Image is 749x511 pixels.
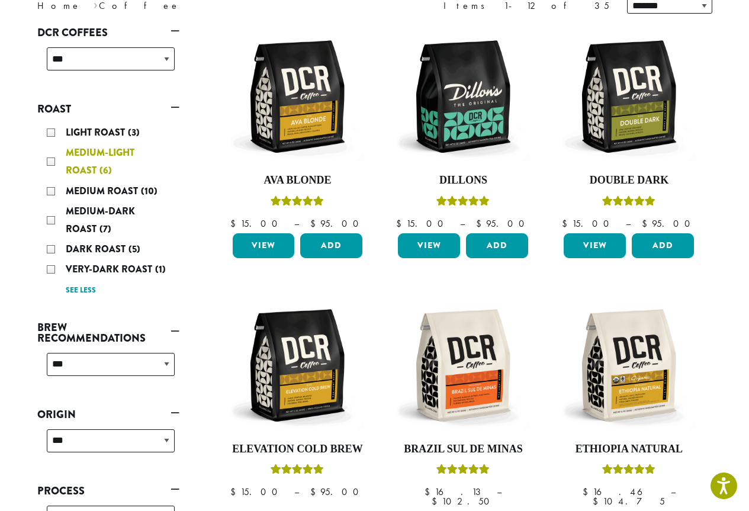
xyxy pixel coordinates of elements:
bdi: 95.00 [642,217,696,230]
h4: Double Dark [561,174,697,187]
span: Medium-Light Roast [66,146,134,177]
a: Elevation Cold BrewRated 5.00 out of 5 [230,297,366,507]
img: DCR-12oz-FTO-Ethiopia-Natural-Stock-scaled.png [561,297,697,433]
a: DillonsRated 5.00 out of 5 [395,28,531,229]
button: Add [300,233,362,258]
span: – [294,217,299,230]
a: DCR Coffees [37,23,179,43]
h4: Ava Blonde [230,174,366,187]
span: Medium Roast [66,184,141,198]
span: $ [230,217,240,230]
button: Add [466,233,528,258]
span: $ [310,486,320,498]
bdi: 95.00 [476,217,530,230]
bdi: 15.00 [562,217,615,230]
a: View [233,233,295,258]
span: – [497,486,502,498]
bdi: 15.00 [230,217,283,230]
span: $ [230,486,240,498]
bdi: 102.50 [432,495,495,507]
a: View [398,233,460,258]
span: (6) [99,163,112,177]
span: – [460,217,465,230]
span: $ [432,495,442,507]
img: DCR-12oz-Double-Dark-Stock-scaled.png [561,28,697,165]
a: Origin [37,404,179,425]
div: Rated 5.00 out of 5 [271,462,324,480]
bdi: 15.00 [396,217,449,230]
div: Rated 5.00 out of 5 [271,194,324,212]
span: Medium-Dark Roast [66,204,135,236]
bdi: 16.46 [583,486,660,498]
div: Roast [37,119,179,303]
a: Process [37,481,179,501]
div: Rated 4.50 out of 5 [602,194,655,212]
bdi: 16.13 [425,486,486,498]
a: Double DarkRated 4.50 out of 5 [561,28,697,229]
a: Roast [37,99,179,119]
h4: Elevation Cold Brew [230,443,366,456]
span: $ [396,217,406,230]
span: (1) [155,262,166,276]
h4: Brazil Sul De Minas [395,443,531,456]
span: $ [642,217,652,230]
span: $ [425,486,435,498]
bdi: 104.75 [593,495,665,507]
div: Brew Recommendations [37,348,179,390]
span: $ [310,217,320,230]
span: – [294,486,299,498]
img: DCR-12oz-Dillons-Stock-scaled.png [395,28,531,165]
span: Dark Roast [66,242,128,256]
bdi: 95.00 [310,486,364,498]
span: (3) [128,126,140,139]
img: DCR-12oz-Ava-Blonde-Stock-scaled.png [229,28,365,165]
span: $ [583,486,593,498]
a: View [564,233,626,258]
span: $ [562,217,572,230]
span: (10) [141,184,157,198]
button: Add [632,233,694,258]
a: Brew Recommendations [37,317,179,348]
span: – [626,217,631,230]
div: Rated 5.00 out of 5 [602,462,655,480]
a: Brazil Sul De MinasRated 5.00 out of 5 [395,297,531,507]
span: (5) [128,242,140,256]
span: $ [476,217,486,230]
img: DCR-12oz-Brazil-Sul-De-Minas-Stock-scaled.png [395,297,531,433]
span: $ [593,495,603,507]
span: Very-Dark Roast [66,262,155,276]
img: DCR-12oz-Elevation-Cold-Brew-Stock-scaled.png [229,297,365,433]
div: Origin [37,425,179,467]
span: (7) [99,222,111,236]
h4: Ethiopia Natural [561,443,697,456]
a: Ava BlondeRated 5.00 out of 5 [230,28,366,229]
span: – [671,486,676,498]
bdi: 15.00 [230,486,283,498]
h4: Dillons [395,174,531,187]
span: Light Roast [66,126,128,139]
div: Rated 5.00 out of 5 [436,194,490,212]
a: Ethiopia NaturalRated 5.00 out of 5 [561,297,697,507]
a: See less [66,285,96,297]
div: Rated 5.00 out of 5 [436,462,490,480]
bdi: 95.00 [310,217,364,230]
div: DCR Coffees [37,43,179,85]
